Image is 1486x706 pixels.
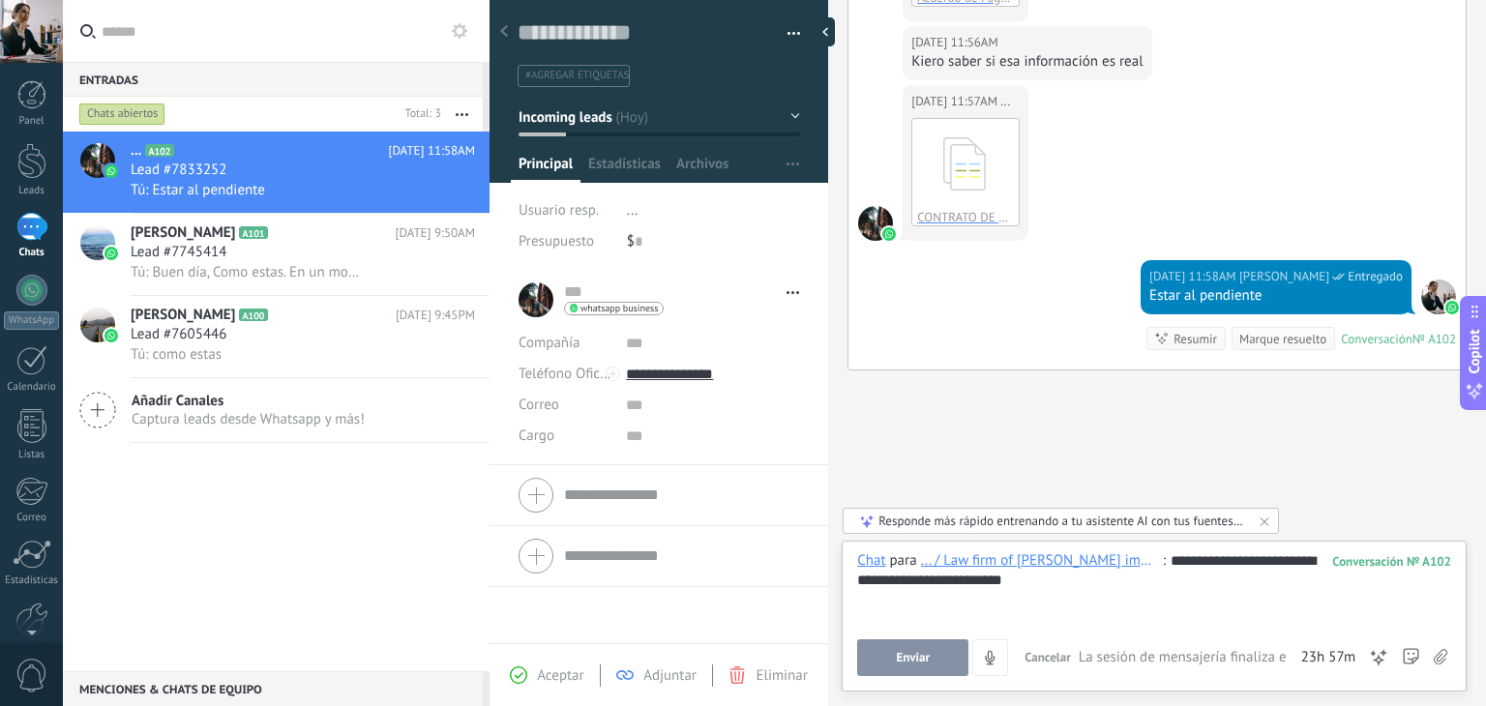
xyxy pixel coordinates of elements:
span: [DATE] 9:50AM [396,223,475,243]
a: avataricon[PERSON_NAME]A100[DATE] 9:45PMLead #7605446Tú: como estas [63,296,490,377]
span: Lead #7745414 [131,243,226,262]
span: ... [627,201,639,220]
span: Tú: Buen día, Como estas. En un momento el Abogado se comunicara contigo para darte tu asesoría p... [131,263,369,281]
span: Enviar [896,651,930,664]
span: Eliminar [756,666,807,685]
div: Cargo [519,421,611,452]
span: [PERSON_NAME] [131,223,235,243]
span: Añadir Canales [132,392,365,410]
span: Adjuntar [643,666,697,685]
span: Cancelar [1025,649,1071,665]
button: Correo [519,390,559,421]
span: Entregado [1348,267,1403,286]
img: waba.svg [882,227,896,241]
span: #agregar etiquetas [525,69,629,82]
img: waba.svg [1445,301,1459,314]
span: Susana Rocha (Oficina de Venta) [1239,267,1329,286]
span: para [890,551,917,571]
span: A102 [145,144,173,157]
div: Correo [4,512,60,524]
span: ... [1000,92,1010,111]
div: Chats [4,247,60,259]
div: Estadísticas [4,574,60,587]
span: [DATE] 9:45PM [396,306,475,325]
div: 102 [1332,553,1451,570]
a: CONTRATO DE PRESTACIÓN DE SERVICIOS LEGALES – [PERSON_NAME].pdf [911,118,1020,226]
img: icon [104,164,118,178]
span: Teléfono Oficina [519,365,619,383]
span: : [1163,551,1166,571]
span: Captura leads desde Whatsapp y más! [132,410,365,428]
div: № A102 [1412,331,1456,347]
div: WhatsApp [4,311,59,330]
div: Usuario resp. [519,195,612,226]
span: Estadísticas [588,155,661,183]
div: Listas [4,449,60,461]
div: Responde más rápido entrenando a tu asistente AI con tus fuentes de datos [878,513,1245,529]
span: whatsapp business [580,304,658,313]
div: Menciones & Chats de equipo [63,671,483,706]
div: ... / Law firm of Leal immigration and associates [921,551,1163,569]
span: Cargo [519,428,554,443]
span: Presupuesto [519,232,594,250]
img: icon [104,329,118,342]
span: ... [858,206,893,241]
div: Entradas [63,62,483,97]
div: Resumir [1174,330,1217,348]
span: 23h 57m [1301,648,1355,667]
span: Aceptar [537,666,583,685]
span: La sesión de mensajería finaliza en: [1079,648,1296,667]
span: A101 [239,226,267,239]
div: Chats abiertos [79,103,165,126]
div: Presupuesto [519,226,612,257]
span: [PERSON_NAME] [131,306,235,325]
div: Marque resuelto [1239,330,1326,348]
div: Calendario [4,381,60,394]
div: $ [627,226,800,257]
a: avataricon[PERSON_NAME]A101[DATE] 9:50AMLead #7745414Tú: Buen día, Como estas. En un momento el A... [63,214,490,295]
div: [DATE] 11:58AM [1149,267,1239,286]
div: La sesión de mensajería finaliza en [1079,648,1355,667]
div: Total: 3 [398,104,441,124]
span: A100 [239,309,267,321]
div: Ocultar [816,17,835,46]
div: CONTRATO DE PRESTACIÓN DE SERVICIOS LEGALES – [PERSON_NAME].pdf [917,209,1014,225]
span: Tú: como estas [131,345,222,364]
span: Archivos [676,155,728,183]
div: Compañía [519,328,611,359]
span: Usuario resp. [519,201,599,220]
button: Cancelar [1017,639,1079,676]
span: [DATE] 11:58AM [388,141,475,161]
span: Tú: Estar al pendiente [131,181,265,199]
div: Kiero saber si esa información es real [911,52,1143,72]
button: Teléfono Oficina [519,359,611,390]
div: [DATE] 11:56AM [911,33,1001,52]
div: [DATE] 11:57AM [911,92,1000,111]
div: Leads [4,185,60,197]
div: Conversación [1341,331,1412,347]
a: avataricon...A102[DATE] 11:58AMLead #7833252Tú: Estar al pendiente [63,132,490,213]
span: Copilot [1465,330,1484,374]
span: Lead #7605446 [131,325,226,344]
div: Panel [4,115,60,128]
span: Lead #7833252 [131,161,226,180]
span: ... [131,141,141,161]
span: Susana Rocha [1421,279,1456,314]
div: Estar al pendiente [1149,286,1403,306]
img: icon [104,247,118,260]
span: Correo [519,396,559,414]
span: Principal [519,155,573,183]
button: Enviar [857,639,968,676]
